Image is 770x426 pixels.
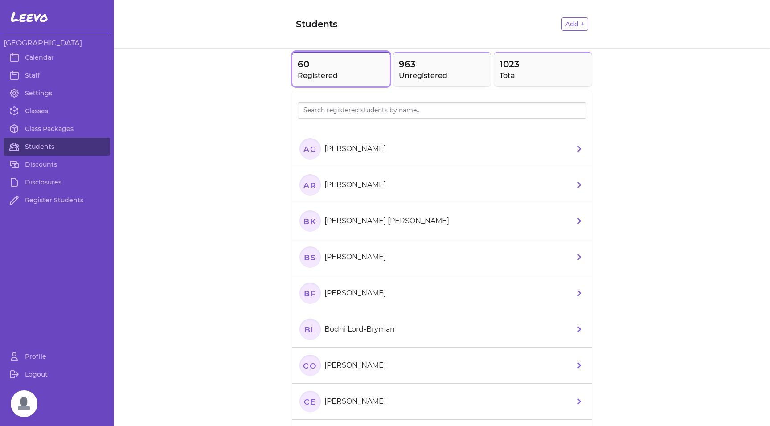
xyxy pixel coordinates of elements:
a: Classes [4,102,110,120]
p: [PERSON_NAME] [PERSON_NAME] [324,216,449,226]
h2: Total [500,70,586,81]
p: Bodhi Lord-Bryman [324,324,395,335]
span: 963 [399,58,486,70]
text: BK [303,216,316,225]
a: Settings [4,84,110,102]
p: [PERSON_NAME] [324,252,386,262]
text: CO [303,360,317,370]
a: BF[PERSON_NAME] [292,275,592,311]
h3: [GEOGRAPHIC_DATA] [4,38,110,49]
a: Staff [4,66,110,84]
text: BL [304,324,316,334]
button: 60Registered [292,52,390,86]
p: [PERSON_NAME] [324,143,386,154]
a: Register Students [4,191,110,209]
span: Leevo [11,9,48,25]
a: Discounts [4,156,110,173]
a: BK[PERSON_NAME] [PERSON_NAME] [292,203,592,239]
p: [PERSON_NAME] [324,180,386,190]
button: 963Unregistered [393,52,491,86]
text: AR [303,180,316,189]
a: Bs[PERSON_NAME] [292,239,592,275]
a: Students [4,138,110,156]
a: AR[PERSON_NAME] [292,167,592,203]
p: [PERSON_NAME] [324,396,386,407]
h2: Registered [298,70,385,81]
a: Ce[PERSON_NAME] [292,384,592,420]
p: [PERSON_NAME] [324,288,386,299]
button: 1023Total [494,52,592,86]
a: BLBodhi Lord-Bryman [292,311,592,348]
a: Profile [4,348,110,365]
a: AG[PERSON_NAME] [292,131,592,167]
input: Search registered students by name... [298,102,586,119]
text: Bs [304,252,316,262]
h2: Unregistered [399,70,486,81]
a: Disclosures [4,173,110,191]
text: BF [304,288,316,298]
a: Open chat [11,390,37,417]
text: Ce [304,397,316,406]
a: Class Packages [4,120,110,138]
span: 1023 [500,58,586,70]
span: 60 [298,58,385,70]
text: AG [303,144,316,153]
p: [PERSON_NAME] [324,360,386,371]
a: Calendar [4,49,110,66]
button: Add + [561,17,588,31]
a: CO[PERSON_NAME] [292,348,592,384]
a: Logout [4,365,110,383]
